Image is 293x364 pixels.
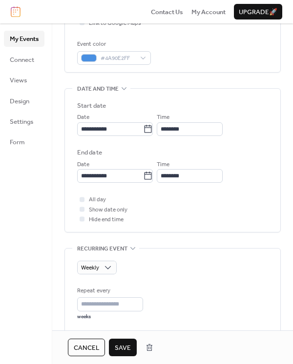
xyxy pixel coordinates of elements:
span: Views [10,76,27,85]
span: Show date only [89,205,127,215]
a: Design [4,93,44,109]
button: Cancel [68,339,105,356]
a: Views [4,72,44,88]
a: Contact Us [151,7,183,17]
a: Form [4,134,44,150]
span: Date [77,160,89,170]
img: logo [11,6,21,17]
span: Date [77,113,89,122]
span: Form [10,137,25,147]
div: Event color [77,39,149,49]
span: Cancel [74,343,99,353]
a: Connect [4,52,44,67]
span: Design [10,96,29,106]
span: Link to Google Maps [89,19,141,28]
div: weeks [77,313,143,320]
div: Start date [77,101,106,111]
div: End date [77,148,102,157]
span: All day [89,195,106,205]
div: Repeat every [77,286,141,296]
a: My Account [191,7,226,17]
span: Recurring event [77,244,127,253]
span: Settings [10,117,33,127]
span: #4A90E2FF [101,54,135,63]
button: Save [109,339,137,356]
span: Weekly [81,262,99,273]
span: Upgrade 🚀 [239,7,277,17]
span: Date and time [77,84,119,94]
a: My Events [4,31,44,46]
span: Save [115,343,131,353]
span: Time [157,113,169,122]
span: Time [157,160,169,170]
button: Upgrade🚀 [234,4,282,19]
span: Connect [10,55,34,65]
span: My Events [10,34,39,44]
a: Settings [4,114,44,129]
span: Hide end time [89,215,124,225]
